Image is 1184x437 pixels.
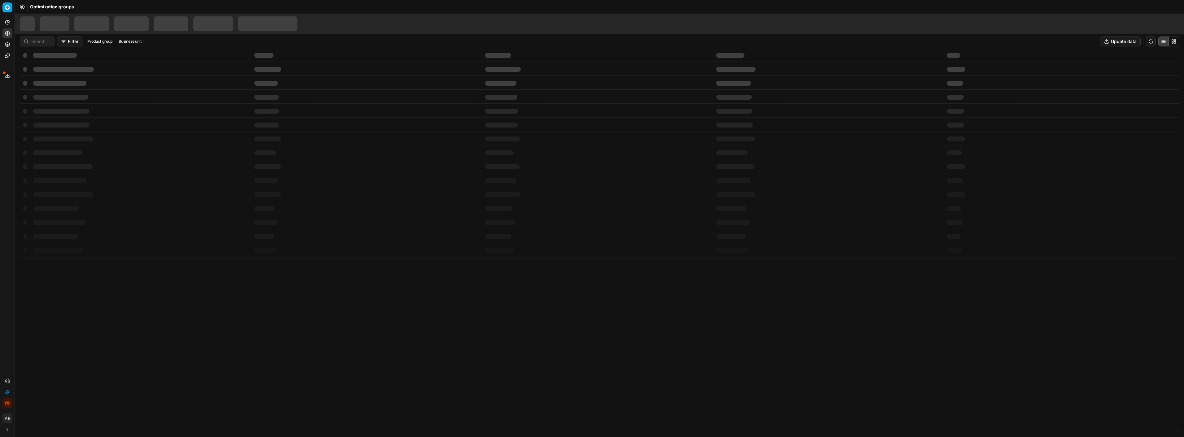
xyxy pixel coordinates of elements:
[57,37,82,46] button: Filter
[85,38,115,45] button: Product group
[2,413,12,423] button: AB
[1100,37,1141,46] button: Update data
[116,38,144,45] button: Business unit
[31,38,50,45] input: Search
[30,4,74,10] span: Optimization groups
[30,4,74,10] nav: breadcrumb
[3,414,12,423] span: AB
